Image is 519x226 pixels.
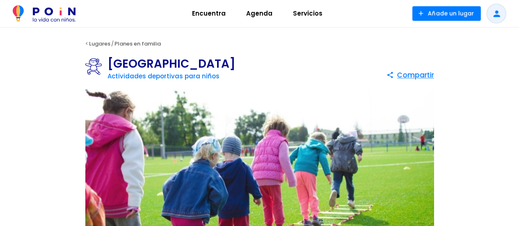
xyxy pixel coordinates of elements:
[89,40,110,48] a: Lugares
[85,58,107,75] img: Actividades deportivas para niños
[114,40,161,48] a: Planes en familia
[107,58,235,70] h1: [GEOGRAPHIC_DATA]
[283,4,333,23] a: Servicios
[107,72,219,80] a: Actividades deportivas para niños
[75,38,444,50] div: < /
[236,4,283,23] a: Agenda
[188,7,229,20] span: Encuentra
[386,68,434,82] button: Compartir
[289,7,326,20] span: Servicios
[13,5,75,22] img: POiN
[182,4,236,23] a: Encuentra
[242,7,276,20] span: Agenda
[412,6,481,21] button: Añade un lugar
